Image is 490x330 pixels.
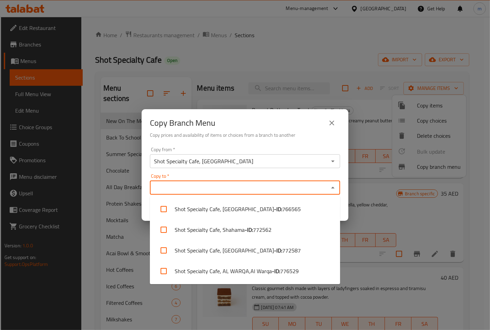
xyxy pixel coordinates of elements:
[150,131,340,139] h6: Copy prices and availability of items or choices from a branch to another
[282,205,301,213] span: 766565
[150,199,340,219] li: Shot Specialty Cafe, [GEOGRAPHIC_DATA]
[280,267,299,275] span: 776529
[150,240,340,261] li: Shot Specialty Cafe, [GEOGRAPHIC_DATA]
[150,117,215,128] h2: Copy Branch Menu
[274,205,282,213] b: - ID:
[324,115,340,131] button: close
[328,156,338,166] button: Open
[282,246,301,255] span: 772587
[274,246,282,255] b: - ID:
[253,226,272,234] span: 772562
[150,261,340,281] li: Shot Specialty Cafe, AL WARQA,Al Warqa
[328,183,338,193] button: Close
[150,219,340,240] li: Shot Specialty Cafe, Shahama
[272,267,280,275] b: - ID:
[245,226,253,234] b: - ID:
